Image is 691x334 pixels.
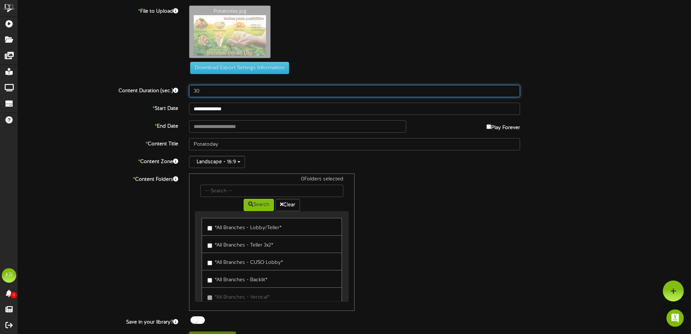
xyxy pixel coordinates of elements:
input: -- Search -- [200,185,343,197]
label: *All Branches - Lobby/Teller* [207,222,282,232]
span: *All Branches - Vertical* [215,295,270,300]
button: Download Export Settings Information [190,62,289,74]
label: *All Branches - Backlit* [207,274,267,284]
input: *All Branches - Backlit* [207,278,212,283]
div: 0 Folders selected [195,176,349,185]
label: Save in your library? [13,316,184,326]
label: Content Zone [13,156,184,166]
label: *All Branches - Teller 3x2* [207,239,273,249]
input: Title of this Content [189,138,520,150]
button: Search [244,199,274,211]
input: *All Branches - Vertical* [207,295,212,300]
input: *All Branches - Teller 3x2* [207,243,212,248]
button: Landscape - 16:9 [189,156,245,168]
span: 0 [10,292,17,299]
input: *All Branches - CUSO Lobby* [207,261,212,265]
label: File to Upload [13,5,184,15]
input: Play Forever [486,124,491,129]
label: Start Date [13,103,184,112]
div: KR [2,268,16,283]
label: Content Title [13,138,184,148]
label: End Date [13,120,184,130]
label: Play Forever [486,120,520,132]
label: Content Duration (sec.) [13,85,184,95]
a: Download Export Settings Information [186,65,289,71]
div: Open Intercom Messenger [666,309,684,327]
input: *All Branches - Lobby/Teller* [207,226,212,231]
button: Clear [275,199,300,211]
label: *All Branches - CUSO Lobby* [207,257,283,266]
label: Content Folders [13,174,184,183]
